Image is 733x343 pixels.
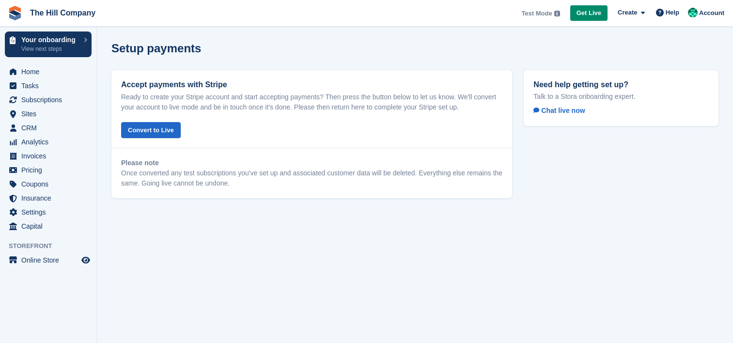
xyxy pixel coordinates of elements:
a: menu [5,191,92,205]
a: Preview store [80,254,92,266]
img: Bradley Hill [688,8,698,17]
p: View next steps [21,45,79,53]
a: menu [5,135,92,149]
p: Ready to create your Stripe account and start accepting payments? Then press the button below to ... [121,92,502,112]
span: Invoices [21,149,79,163]
span: Subscriptions [21,93,79,107]
span: Chat live now [533,107,585,114]
span: Insurance [21,191,79,205]
img: stora-icon-8386f47178a22dfd0bd8f6a31ec36ba5ce8667c1dd55bd0f319d3a0aa187defe.svg [8,6,22,20]
span: Account [699,8,724,18]
a: menu [5,79,92,93]
span: Online Store [21,253,79,267]
h3: Please note [121,158,502,168]
span: Sites [21,107,79,121]
span: CRM [21,121,79,135]
a: menu [5,219,92,233]
a: Chat live now [533,105,593,116]
button: Convert to Live [121,122,181,138]
p: Your onboarding [21,36,79,43]
a: menu [5,107,92,121]
p: Talk to a Stora onboarding expert. [533,92,709,101]
span: Coupons [21,177,79,191]
a: menu [5,149,92,163]
span: Help [666,8,679,17]
a: menu [5,163,92,177]
span: Get Live [577,8,601,18]
a: menu [5,253,92,267]
span: Test Mode [521,9,552,18]
a: menu [5,65,92,78]
a: menu [5,121,92,135]
a: The Hill Company [26,5,99,21]
a: menu [5,93,92,107]
span: Pricing [21,163,79,177]
span: Create [618,8,637,17]
h2: Need help getting set up? [533,80,709,89]
a: menu [5,177,92,191]
span: Capital [21,219,79,233]
span: Tasks [21,79,79,93]
p: Once converted any test subscriptions you've set up and associated customer data will be deleted.... [121,168,502,188]
span: Home [21,65,79,78]
span: Analytics [21,135,79,149]
a: Get Live [570,5,608,21]
span: Settings [21,205,79,219]
span: Storefront [9,241,96,251]
img: icon-info-grey-7440780725fd019a000dd9b08b2336e03edf1995a4989e88bcd33f0948082b44.svg [554,11,560,16]
a: menu [5,205,92,219]
a: Your onboarding View next steps [5,31,92,57]
h2: Accept payments with Stripe [121,80,502,89]
h1: Setup payments [111,42,201,55]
